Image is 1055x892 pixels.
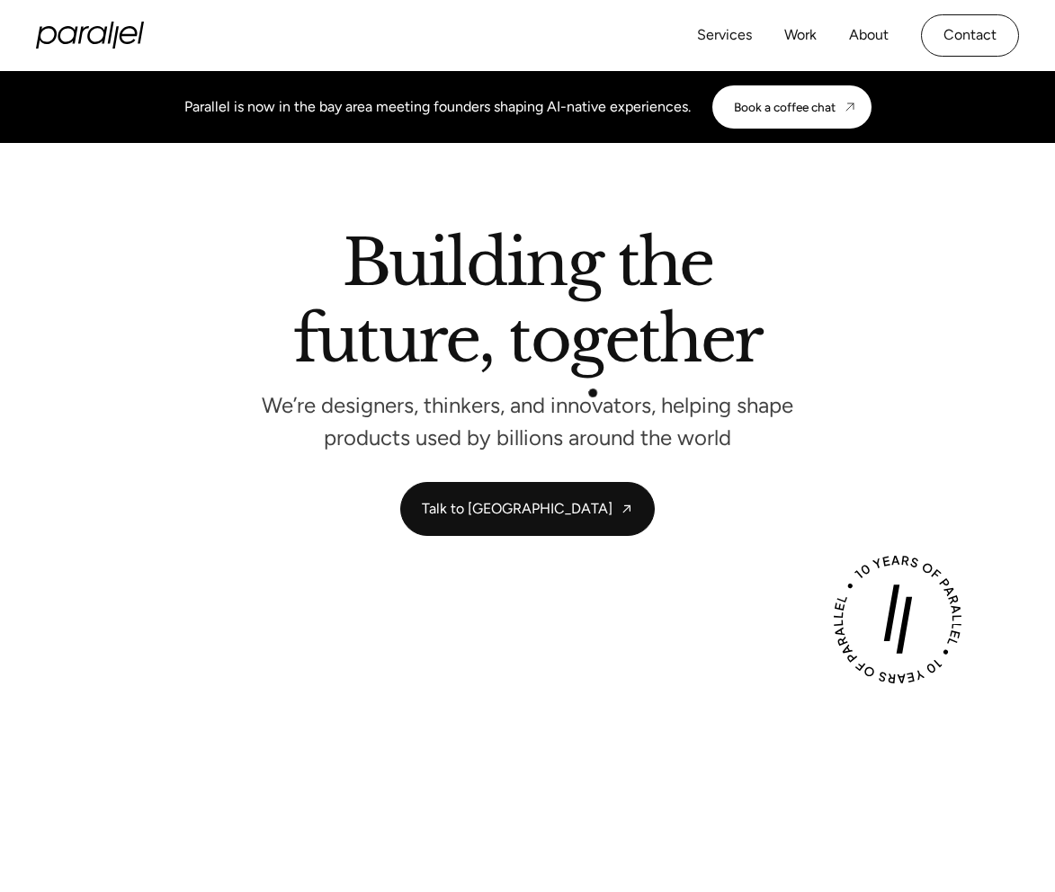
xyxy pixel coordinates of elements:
[293,233,762,378] h2: Building the future, together
[697,22,752,49] a: Services
[849,22,889,49] a: About
[184,96,691,118] div: Parallel is now in the bay area meeting founders shaping AI-native experiences.
[921,14,1019,57] a: Contact
[712,85,872,129] a: Book a coffee chat
[734,100,836,114] div: Book a coffee chat
[36,22,144,49] a: home
[843,100,857,114] img: CTA arrow image
[784,22,817,49] a: Work
[258,398,798,446] p: We’re designers, thinkers, and innovators, helping shape products used by billions around the world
